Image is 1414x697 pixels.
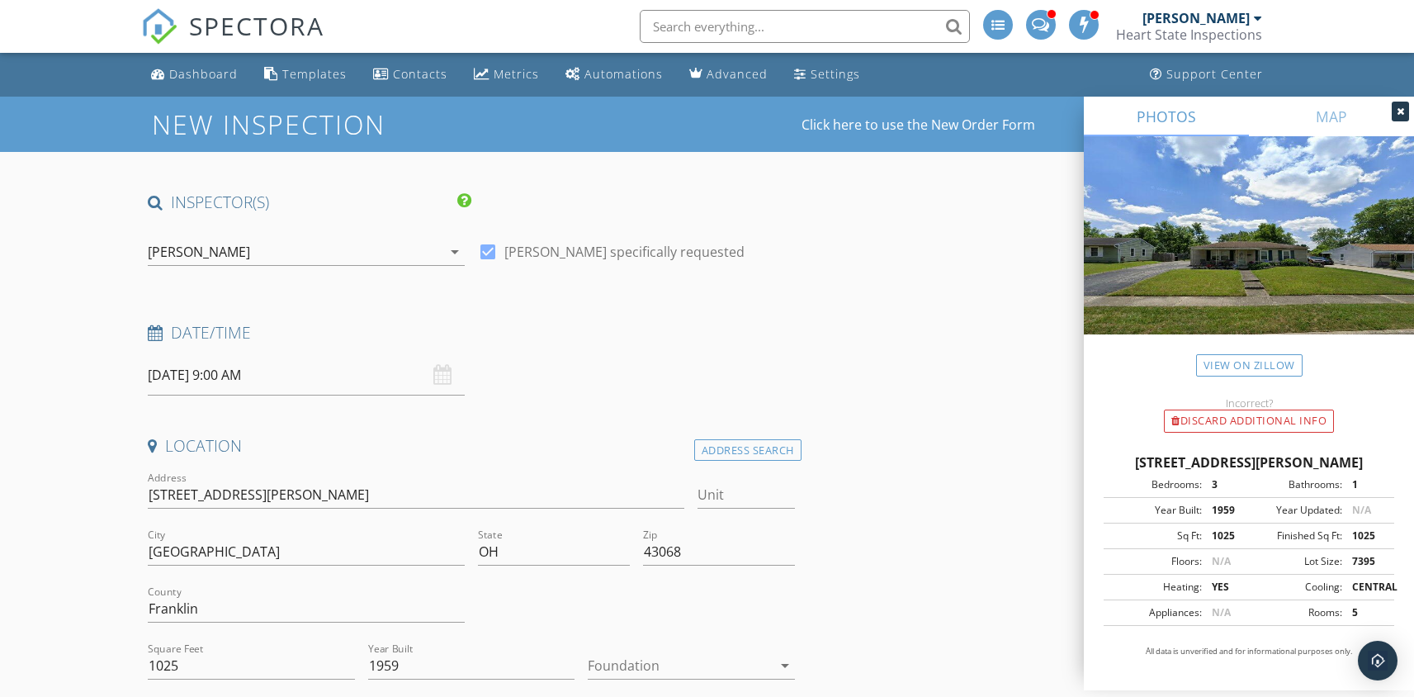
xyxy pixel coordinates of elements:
img: The Best Home Inspection Software - Spectora [141,8,177,45]
div: Dashboard [169,66,238,82]
h1: New Inspection [152,110,518,139]
div: Open Intercom Messenger [1358,641,1397,680]
div: [STREET_ADDRESS][PERSON_NAME] [1104,453,1394,472]
a: PHOTOS [1084,97,1249,136]
div: Floors: [1109,554,1202,569]
div: Heating: [1109,580,1202,595]
div: Metrics [494,66,539,82]
div: 1025 [1342,529,1389,543]
label: [PERSON_NAME] specifically requested [504,244,745,260]
div: Heart State Inspections [1116,26,1262,43]
div: Sq Ft: [1109,529,1202,543]
div: Cooling: [1249,580,1342,595]
div: Discard Additional info [1164,410,1334,433]
i: arrow_drop_down [775,656,795,676]
div: Support Center [1166,66,1263,82]
div: Finished Sq Ft: [1249,529,1342,543]
div: [PERSON_NAME] [148,244,250,259]
div: 7395 [1342,554,1389,569]
a: MAP [1249,97,1414,136]
div: Settings [811,66,860,82]
h4: INSPECTOR(S) [148,192,471,213]
div: Incorrect? [1084,396,1414,410]
i: arrow_drop_down [445,242,465,262]
span: N/A [1352,503,1371,517]
div: Bathrooms: [1249,477,1342,492]
div: Automations [584,66,663,82]
div: Advanced [707,66,768,82]
h4: Location [148,435,794,457]
a: Automations (Advanced) [559,59,669,90]
span: SPECTORA [189,8,324,43]
div: Year Updated: [1249,503,1342,518]
div: YES [1202,580,1249,595]
img: streetview [1084,136,1414,374]
span: N/A [1212,605,1231,619]
div: Templates [282,66,347,82]
a: Metrics [467,59,546,90]
p: All data is unverified and for informational purposes only. [1104,646,1394,657]
div: Year Built: [1109,503,1202,518]
div: Rooms: [1249,605,1342,620]
a: Dashboard [144,59,244,90]
a: View on Zillow [1196,354,1303,377]
div: Bedrooms: [1109,477,1202,492]
div: [PERSON_NAME] [1142,10,1250,26]
div: CENTRAL [1342,580,1389,595]
a: Settings [787,59,867,90]
div: 5 [1342,605,1389,620]
div: 1 [1342,477,1389,492]
div: Appliances: [1109,605,1202,620]
div: Lot Size: [1249,554,1342,569]
a: Advanced [683,59,774,90]
input: Search everything... [640,10,970,43]
a: SPECTORA [141,22,324,57]
a: Contacts [367,59,454,90]
div: Address Search [694,439,802,462]
h4: Date/Time [148,322,794,344]
a: Support Center [1143,59,1270,90]
div: Contacts [393,66,447,82]
div: 1959 [1202,503,1249,518]
span: N/A [1212,554,1231,568]
a: Templates [258,59,353,90]
div: 1025 [1202,529,1249,543]
a: Click here to use the New Order Form [802,118,1035,131]
input: Select date [148,355,465,396]
div: 3 [1202,477,1249,492]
